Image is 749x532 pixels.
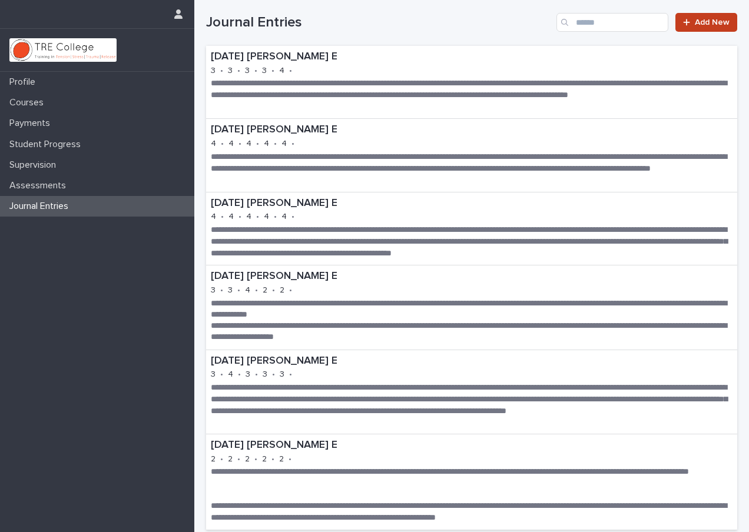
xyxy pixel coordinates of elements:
p: 3 [211,370,216,380]
p: • [274,212,277,222]
p: 2 [263,285,267,295]
p: 4 [245,285,250,295]
p: Student Progress [5,139,90,150]
p: [DATE] [PERSON_NAME] E [211,355,733,368]
p: 4 [211,139,216,149]
input: Search [556,13,668,32]
p: 2 [262,454,267,464]
p: 3 [228,66,233,76]
p: 4 [281,139,287,149]
p: • [289,285,292,295]
p: Courses [5,97,53,108]
p: • [220,66,223,76]
p: 4 [264,139,269,149]
p: [DATE] [PERSON_NAME] E [211,51,733,64]
p: [DATE] [PERSON_NAME] E [211,439,733,452]
p: • [220,454,223,464]
p: • [254,66,257,76]
p: 3 [262,66,267,76]
p: 2 [245,454,250,464]
p: • [220,370,223,380]
p: 4 [211,212,216,222]
p: Assessments [5,180,75,191]
p: • [274,139,277,149]
p: 3 [228,285,233,295]
p: Profile [5,77,45,88]
p: • [221,139,224,149]
p: • [256,139,259,149]
p: • [289,454,291,464]
p: • [255,285,258,295]
p: • [238,370,241,380]
p: • [291,212,294,222]
p: 4 [264,212,269,222]
p: • [272,285,275,295]
p: 3 [280,370,284,380]
p: 4 [228,212,234,222]
p: 2 [228,454,233,464]
img: L01RLPSrRaOWR30Oqb5K [9,38,117,62]
p: Supervision [5,159,65,171]
p: • [271,454,274,464]
p: • [237,454,240,464]
p: [DATE] [PERSON_NAME] E [211,124,733,137]
p: • [237,285,240,295]
p: Journal Entries [5,201,78,212]
p: 2 [280,285,284,295]
p: 4 [228,139,234,149]
p: • [220,285,223,295]
p: Payments [5,118,59,129]
p: • [289,370,292,380]
p: 4 [246,212,251,222]
p: 4 [281,212,287,222]
p: • [237,66,240,76]
p: 3 [245,66,250,76]
p: 2 [279,454,284,464]
p: • [291,139,294,149]
p: 4 [279,66,284,76]
p: • [254,454,257,464]
span: Add New [695,18,730,26]
p: 4 [246,139,251,149]
p: • [221,212,224,222]
p: 3 [211,66,216,76]
p: • [272,370,275,380]
p: 3 [211,285,216,295]
a: Add New [675,13,737,32]
p: [DATE] [PERSON_NAME] E [211,270,733,283]
p: • [238,212,241,222]
p: • [271,66,274,76]
p: • [256,212,259,222]
p: 4 [228,370,233,380]
p: • [289,66,292,76]
p: • [238,139,241,149]
h1: Journal Entries [206,14,552,31]
p: 2 [211,454,216,464]
p: 3 [246,370,250,380]
p: [DATE] [PERSON_NAME] E [211,197,733,210]
p: • [255,370,258,380]
p: 3 [263,370,267,380]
